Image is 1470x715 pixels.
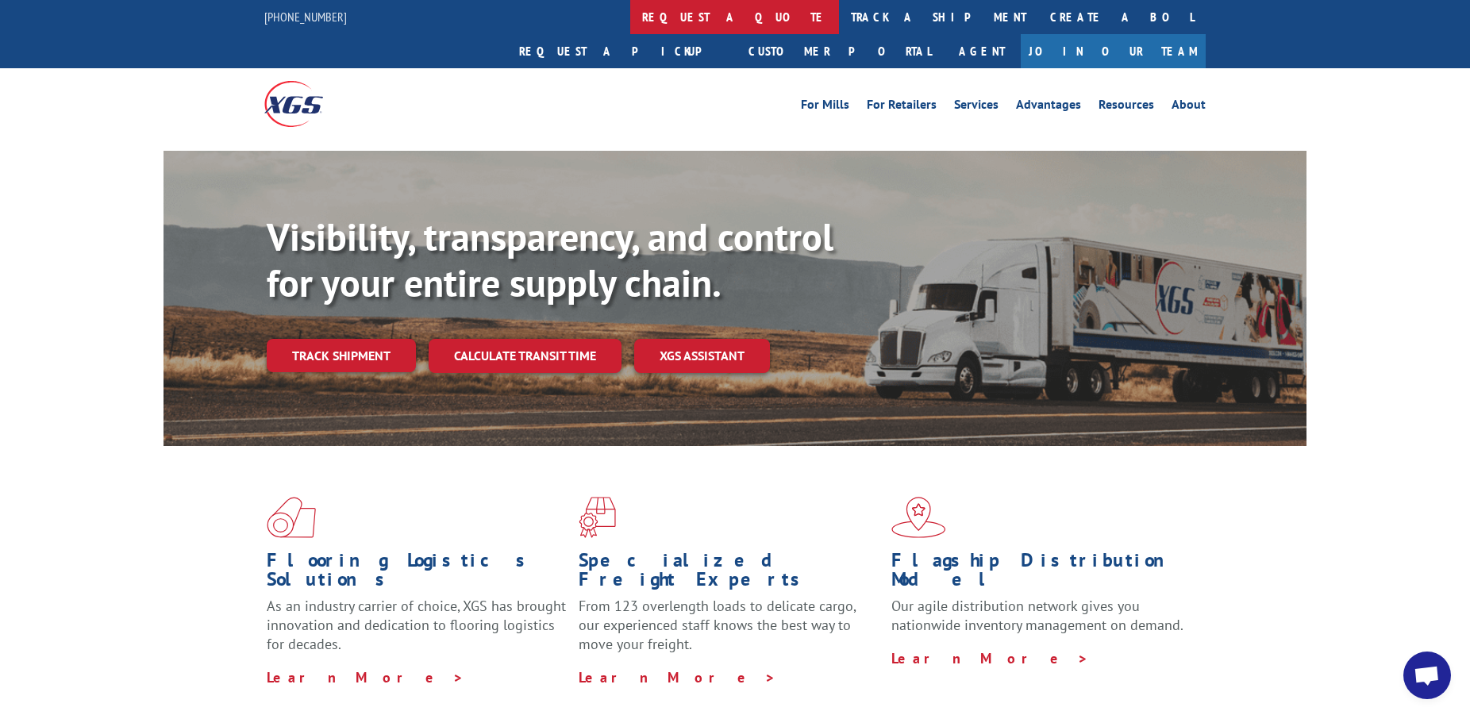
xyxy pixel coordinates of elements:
span: As an industry carrier of choice, XGS has brought innovation and dedication to flooring logistics... [267,597,566,653]
b: Visibility, transparency, and control for your entire supply chain. [267,212,833,307]
p: From 123 overlength loads to delicate cargo, our experienced staff knows the best way to move you... [579,597,879,667]
a: [PHONE_NUMBER] [264,9,347,25]
div: Open chat [1403,652,1451,699]
a: Join Our Team [1021,34,1206,68]
a: Services [954,98,999,116]
h1: Flagship Distribution Model [891,551,1191,597]
a: For Mills [801,98,849,116]
a: Learn More > [579,668,776,686]
a: Calculate transit time [429,339,621,373]
a: Learn More > [891,649,1089,667]
a: XGS ASSISTANT [634,339,770,373]
a: Learn More > [267,668,464,686]
a: Customer Portal [737,34,943,68]
a: For Retailers [867,98,937,116]
img: xgs-icon-focused-on-flooring-red [579,497,616,538]
h1: Specialized Freight Experts [579,551,879,597]
a: About [1172,98,1206,116]
a: Agent [943,34,1021,68]
a: Resources [1099,98,1154,116]
span: Our agile distribution network gives you nationwide inventory management on demand. [891,597,1183,634]
a: Advantages [1016,98,1081,116]
img: xgs-icon-total-supply-chain-intelligence-red [267,497,316,538]
a: Request a pickup [507,34,737,68]
a: Track shipment [267,339,416,372]
h1: Flooring Logistics Solutions [267,551,567,597]
img: xgs-icon-flagship-distribution-model-red [891,497,946,538]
